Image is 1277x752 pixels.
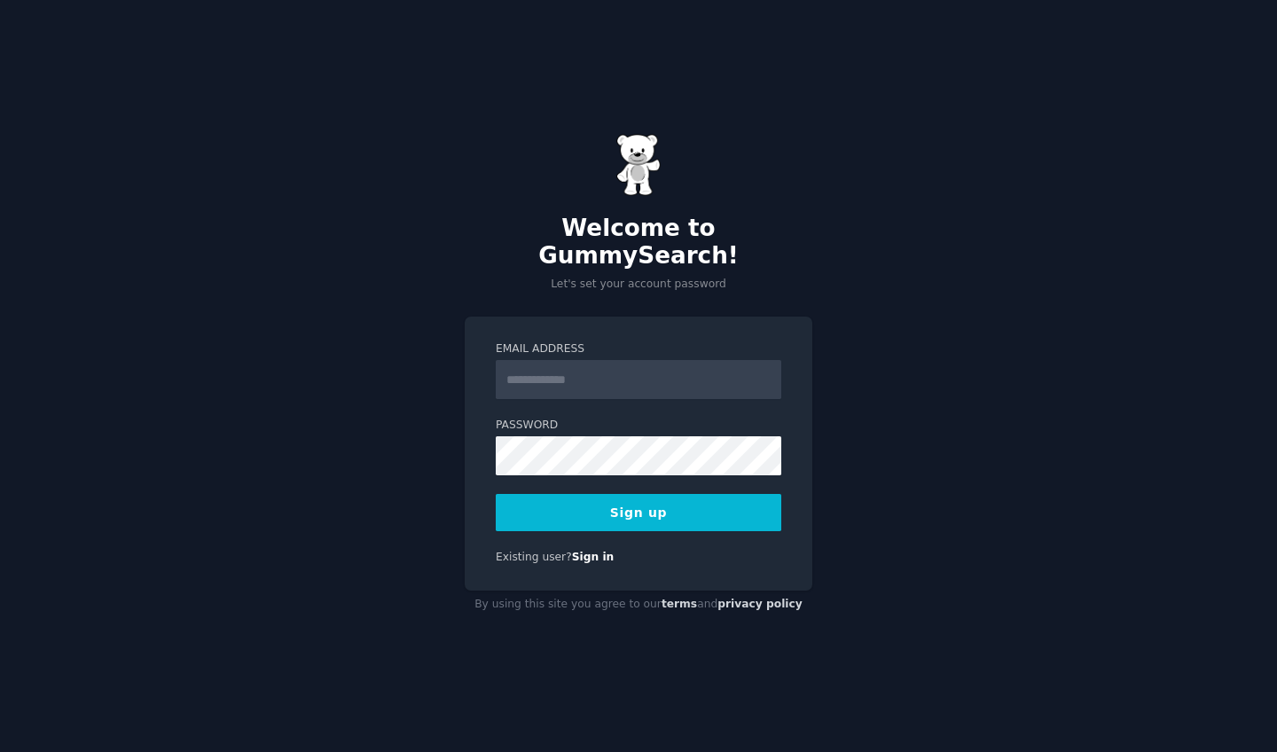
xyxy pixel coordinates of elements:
p: Let's set your account password [465,277,812,293]
label: Email Address [496,341,781,357]
button: Sign up [496,494,781,531]
a: privacy policy [717,598,803,610]
h2: Welcome to GummySearch! [465,215,812,270]
div: By using this site you agree to our and [465,591,812,619]
span: Existing user? [496,551,572,563]
a: Sign in [572,551,615,563]
a: terms [662,598,697,610]
img: Gummy Bear [616,134,661,196]
label: Password [496,418,781,434]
